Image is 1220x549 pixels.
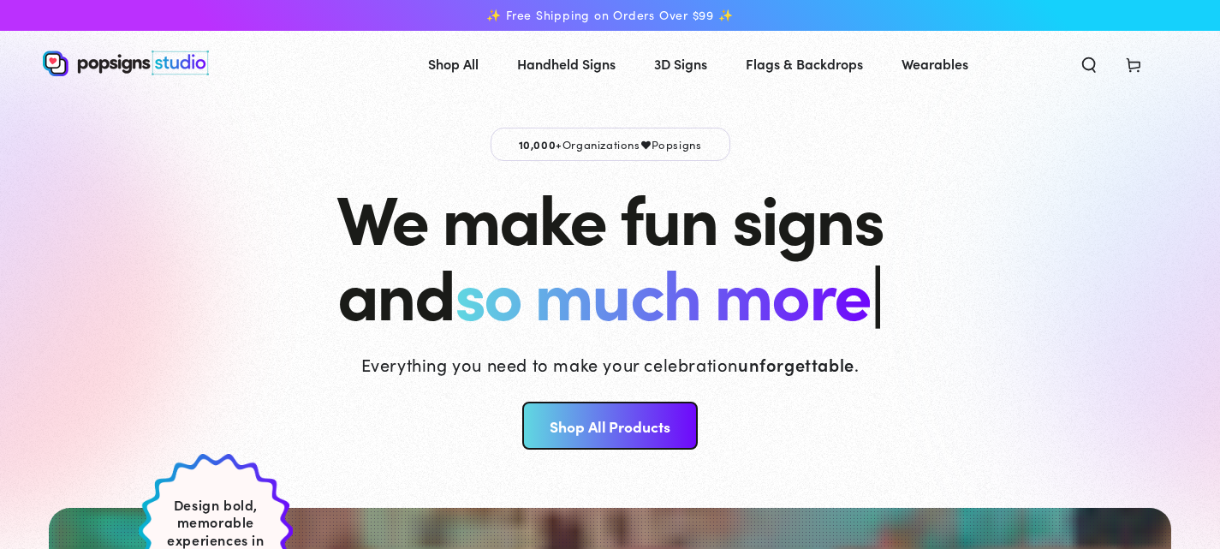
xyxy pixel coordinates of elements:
[870,242,883,339] span: |
[486,8,733,23] span: ✨ Free Shipping on Orders Over $99 ✨
[522,402,698,450] a: Shop All Products
[361,352,860,376] p: Everything you need to make your celebration .
[1067,45,1111,82] summary: Search our site
[415,41,491,87] a: Shop All
[336,178,883,329] h1: We make fun signs and
[519,136,562,152] span: 10,000+
[491,128,730,161] p: Organizations Popsigns
[641,41,720,87] a: 3D Signs
[889,41,981,87] a: Wearables
[504,41,628,87] a: Handheld Signs
[738,352,854,376] strong: unforgettable
[902,51,968,76] span: Wearables
[733,41,876,87] a: Flags & Backdrops
[746,51,863,76] span: Flags & Backdrops
[428,51,479,76] span: Shop All
[654,51,707,76] span: 3D Signs
[455,243,870,338] span: so much more
[517,51,616,76] span: Handheld Signs
[43,51,209,76] img: Popsigns Studio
